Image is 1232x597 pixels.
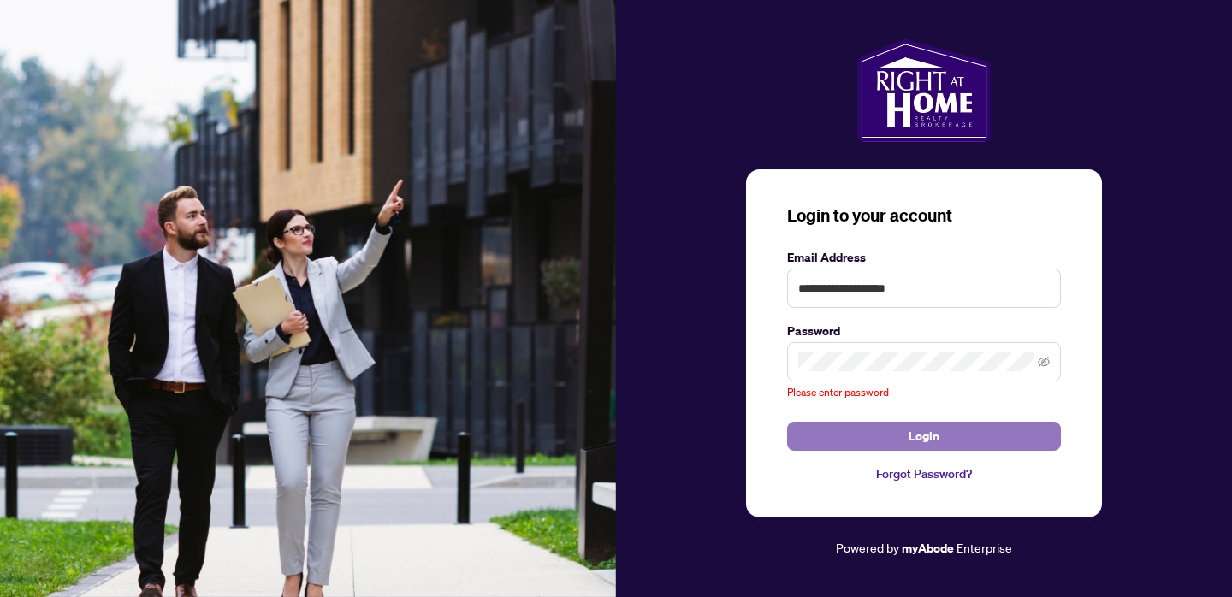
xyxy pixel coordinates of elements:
span: Login [909,423,939,450]
span: Please enter password [787,386,889,399]
span: eye-invisible [1038,356,1050,368]
button: Login [787,422,1061,451]
span: Enterprise [957,540,1012,555]
a: myAbode [902,539,954,558]
label: Email Address [787,248,1061,267]
label: Password [787,322,1061,340]
span: Powered by [836,540,899,555]
img: ma-logo [857,39,990,142]
h3: Login to your account [787,204,1061,228]
a: Forgot Password? [787,464,1061,483]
